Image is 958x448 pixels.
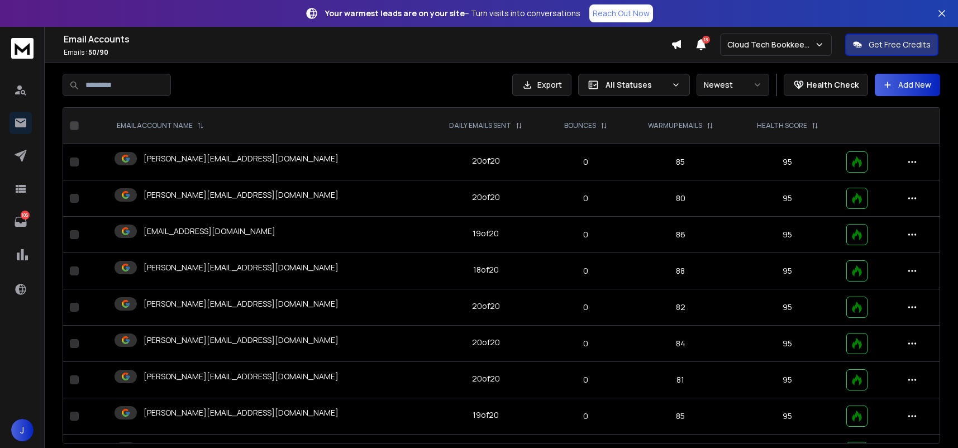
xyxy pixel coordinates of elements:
[697,74,769,96] button: Newest
[11,38,34,59] img: logo
[735,217,840,253] td: 95
[626,180,735,217] td: 80
[21,211,30,220] p: 106
[727,39,814,50] p: Cloud Tech Bookkeeping
[735,180,840,217] td: 95
[564,121,596,130] p: BOUNCES
[626,144,735,180] td: 85
[626,253,735,289] td: 88
[9,211,32,233] a: 106
[144,189,339,201] p: [PERSON_NAME][EMAIL_ADDRESS][DOMAIN_NAME]
[473,264,499,275] div: 18 of 20
[472,337,500,348] div: 20 of 20
[807,79,859,90] p: Health Check
[11,419,34,441] button: J
[784,74,868,96] button: Health Check
[735,289,840,326] td: 95
[552,229,619,240] p: 0
[552,265,619,277] p: 0
[472,192,500,203] div: 20 of 20
[552,411,619,422] p: 0
[735,144,840,180] td: 95
[472,301,500,312] div: 20 of 20
[589,4,653,22] a: Reach Out Now
[88,47,108,57] span: 50 / 90
[64,32,671,46] h1: Email Accounts
[144,226,275,237] p: [EMAIL_ADDRESS][DOMAIN_NAME]
[626,326,735,362] td: 84
[144,407,339,418] p: [PERSON_NAME][EMAIL_ADDRESS][DOMAIN_NAME]
[552,374,619,385] p: 0
[552,156,619,168] p: 0
[648,121,702,130] p: WARMUP EMAILS
[144,335,339,346] p: [PERSON_NAME][EMAIL_ADDRESS][DOMAIN_NAME]
[735,398,840,435] td: 95
[473,409,499,421] div: 19 of 20
[472,373,500,384] div: 20 of 20
[473,228,499,239] div: 19 of 20
[757,121,807,130] p: HEALTH SCORE
[144,298,339,309] p: [PERSON_NAME][EMAIL_ADDRESS][DOMAIN_NAME]
[606,79,667,90] p: All Statuses
[144,371,339,382] p: [PERSON_NAME][EMAIL_ADDRESS][DOMAIN_NAME]
[735,326,840,362] td: 95
[64,48,671,57] p: Emails :
[144,153,339,164] p: [PERSON_NAME][EMAIL_ADDRESS][DOMAIN_NAME]
[735,362,840,398] td: 95
[472,155,500,166] div: 20 of 20
[144,262,339,273] p: [PERSON_NAME][EMAIL_ADDRESS][DOMAIN_NAME]
[702,36,710,44] span: 13
[869,39,931,50] p: Get Free Credits
[626,217,735,253] td: 86
[845,34,938,56] button: Get Free Credits
[626,398,735,435] td: 85
[875,74,940,96] button: Add New
[325,8,580,19] p: – Turn visits into conversations
[626,362,735,398] td: 81
[512,74,571,96] button: Export
[552,338,619,349] p: 0
[117,121,204,130] div: EMAIL ACCOUNT NAME
[449,121,511,130] p: DAILY EMAILS SENT
[735,253,840,289] td: 95
[552,302,619,313] p: 0
[593,8,650,19] p: Reach Out Now
[626,289,735,326] td: 82
[552,193,619,204] p: 0
[325,8,465,18] strong: Your warmest leads are on your site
